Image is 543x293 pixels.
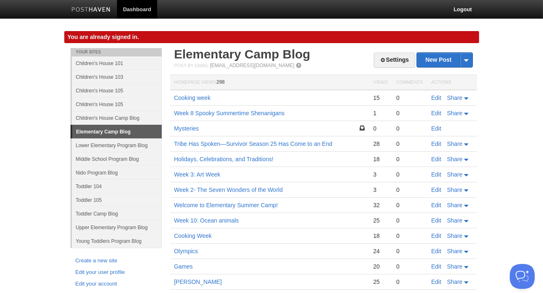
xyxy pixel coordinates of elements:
[373,125,388,132] div: 0
[174,140,333,147] a: Tribe Has Spoken—Survivor Season 25 Has Come to an End
[447,186,463,193] span: Share
[396,186,423,194] div: 0
[72,179,162,193] a: Toddler 104
[72,234,162,248] a: Young Toddlers Program Blog
[170,75,369,90] th: Homepage Views
[75,280,157,288] a: Edit your account
[396,155,423,163] div: 0
[431,186,441,193] a: Edit
[64,31,479,43] div: You are already signed in.
[431,263,441,270] a: Edit
[373,171,388,178] div: 3
[447,278,463,285] span: Share
[447,110,463,116] span: Share
[72,193,162,207] a: Toddler 105
[373,94,388,102] div: 15
[174,232,212,239] a: Cooking Week
[510,264,535,289] iframe: Help Scout Beacon - Open
[373,278,388,286] div: 25
[71,7,111,13] img: Posthaven-bar
[72,97,162,111] a: Children's House 105
[373,201,388,209] div: 32
[72,152,162,166] a: Middle School Program Blog
[373,140,388,148] div: 28
[447,140,463,147] span: Share
[174,156,274,162] a: Holidays, Celebrations, and Traditions!
[431,217,441,224] a: Edit
[75,268,157,277] a: Edit your user profile
[447,217,463,224] span: Share
[396,125,423,132] div: 0
[72,220,162,234] a: Upper Elementary Program Blog
[373,217,388,224] div: 25
[374,53,415,68] a: Settings
[72,84,162,97] a: Children's House 105
[369,75,392,90] th: Views
[72,125,162,138] a: Elementary Camp Blog
[447,248,463,254] span: Share
[431,125,441,132] a: Edit
[447,156,463,162] span: Share
[396,232,423,240] div: 0
[447,94,463,101] span: Share
[431,156,441,162] a: Edit
[75,257,157,265] a: Create a new site
[396,201,423,209] div: 0
[431,140,441,147] a: Edit
[417,53,472,67] a: New Post
[396,278,423,286] div: 0
[174,278,222,285] a: [PERSON_NAME]
[174,94,211,101] a: Cooking week
[396,109,423,117] div: 0
[427,75,477,90] th: Actions
[174,110,285,116] a: Week 8 Spooky Summertime Shenanigans
[431,94,441,101] a: Edit
[72,56,162,70] a: Children's House 101
[373,232,388,240] div: 18
[174,125,199,132] a: Mysteries
[373,186,388,194] div: 3
[447,171,463,178] span: Share
[373,155,388,163] div: 18
[431,232,441,239] a: Edit
[72,166,162,179] a: Nido Program Blog
[174,186,283,193] a: Week 2- The Seven Wonders of the World
[174,263,193,270] a: Games
[174,202,278,208] a: Welcome to Elementary Summer Camp!
[431,171,441,178] a: Edit
[210,63,294,68] a: [EMAIL_ADDRESS][DOMAIN_NAME]
[447,202,463,208] span: Share
[396,171,423,178] div: 0
[174,47,310,61] a: Elementary Camp Blog
[217,79,225,85] span: 298
[72,111,162,125] a: Children's House Camp Blog
[373,109,388,117] div: 1
[396,263,423,270] div: 0
[447,232,463,239] span: Share
[396,217,423,224] div: 0
[396,247,423,255] div: 0
[174,217,239,224] a: Week 10: Ocean animals
[447,263,463,270] span: Share
[72,138,162,152] a: Lower Elementary Program Blog
[396,140,423,148] div: 0
[431,110,441,116] a: Edit
[174,171,221,178] a: Week 3: Art Week
[392,75,427,90] th: Comments
[373,263,388,270] div: 20
[373,247,388,255] div: 24
[431,202,441,208] a: Edit
[174,63,209,68] span: Post by Email
[72,207,162,220] a: Toddler Camp Blog
[396,94,423,102] div: 0
[72,70,162,84] a: Children's House 103
[431,278,441,285] a: Edit
[174,248,198,254] a: Olympics
[431,248,441,254] a: Edit
[71,48,162,56] li: Your Sites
